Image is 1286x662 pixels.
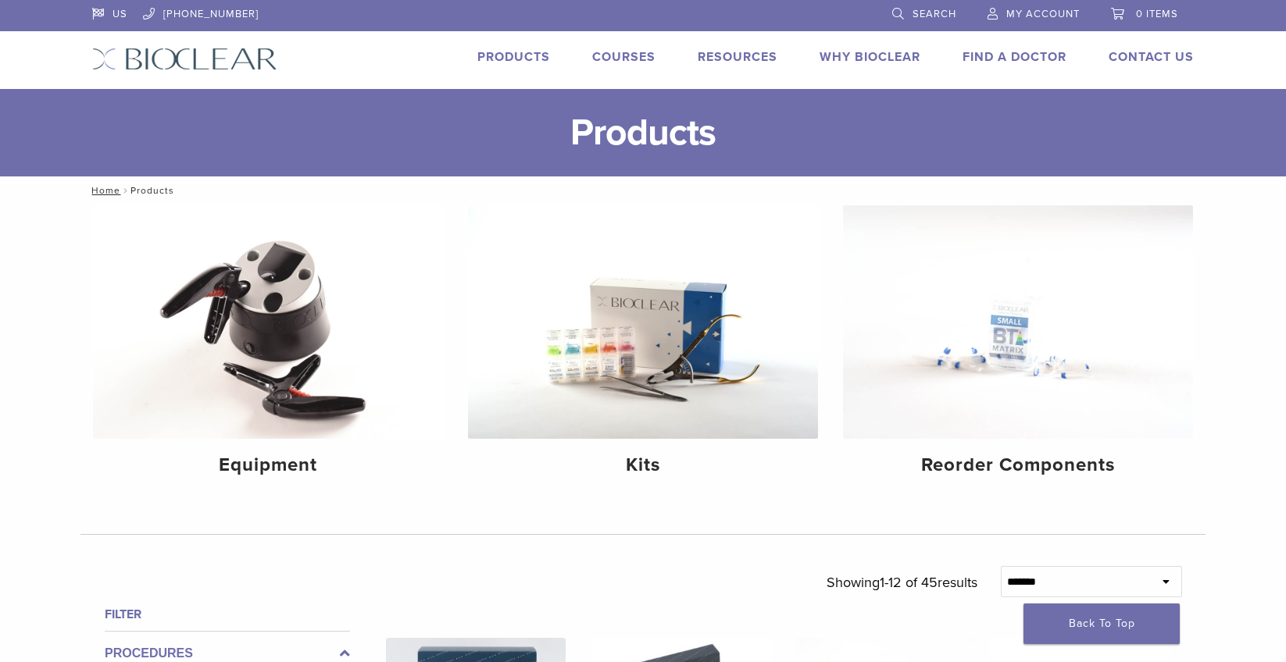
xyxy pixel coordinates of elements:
[80,176,1206,205] nav: Products
[698,49,777,65] a: Resources
[963,49,1066,65] a: Find A Doctor
[856,451,1181,479] h4: Reorder Components
[477,49,550,65] a: Products
[843,205,1193,489] a: Reorder Components
[120,187,130,194] span: /
[1136,8,1178,20] span: 0 items
[1109,49,1194,65] a: Contact Us
[820,49,920,65] a: Why Bioclear
[880,574,938,591] span: 1-12 of 45
[105,451,430,479] h4: Equipment
[827,566,977,599] p: Showing results
[105,605,350,624] h4: Filter
[1006,8,1080,20] span: My Account
[843,205,1193,439] img: Reorder Components
[592,49,656,65] a: Courses
[480,451,806,479] h4: Kits
[468,205,818,439] img: Kits
[1023,603,1180,644] a: Back To Top
[93,205,443,439] img: Equipment
[468,205,818,489] a: Kits
[87,185,120,196] a: Home
[913,8,956,20] span: Search
[92,48,277,70] img: Bioclear
[93,205,443,489] a: Equipment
